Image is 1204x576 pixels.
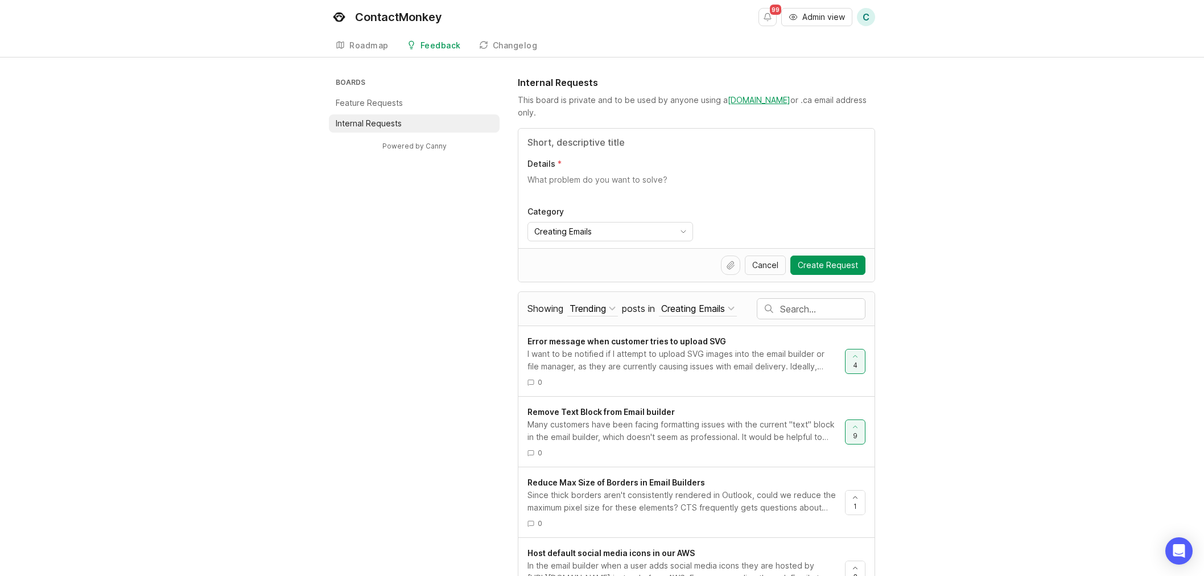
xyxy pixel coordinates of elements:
div: Feedback [420,42,461,50]
button: C [857,8,875,26]
p: Category [527,206,693,217]
div: Changelog [493,42,538,50]
span: 0 [538,448,542,458]
div: Roadmap [349,42,389,50]
div: Trending [570,302,606,315]
textarea: Details [527,174,865,197]
div: Creating Emails [661,302,725,315]
span: 0 [538,377,542,387]
div: ContactMonkey [355,11,442,23]
span: 99 [770,5,781,15]
a: Reduce Max Size of Borders in Email BuildersSince thick borders aren't consistently rendered in O... [527,476,845,528]
input: Search… [780,303,865,315]
p: Internal Requests [336,118,402,129]
p: Feature Requests [336,97,403,109]
button: Cancel [745,256,786,275]
button: 9 [845,419,865,445]
span: posts in [622,303,655,314]
img: ContactMonkey logo [329,7,349,27]
button: Admin view [781,8,852,26]
span: 1 [853,501,857,511]
span: Admin view [802,11,845,23]
p: Details [527,158,555,170]
div: I want to be notified if I attempt to upload SVG images into the email builder or file manager, a... [527,348,836,373]
a: Changelog [472,34,545,57]
span: Error message when customer tries to upload SVG [527,336,726,346]
a: Roadmap [329,34,395,57]
span: 0 [538,519,542,528]
span: C [863,10,869,24]
button: Notifications [758,8,777,26]
a: Remove Text Block from Email builderMany customers have been facing formatting issues with the cu... [527,406,845,458]
a: Internal Requests [329,114,500,133]
div: Many customers have been facing formatting issues with the current "text" block in the email buil... [527,418,836,443]
input: Title [527,135,865,149]
button: Create Request [790,256,865,275]
div: toggle menu [527,222,693,241]
span: 9 [853,431,857,441]
a: Feedback [400,34,468,57]
a: [DOMAIN_NAME] [728,95,790,105]
h1: Internal Requests [518,76,598,89]
button: 4 [845,349,865,374]
button: posts in [659,301,737,316]
span: Reduce Max Size of Borders in Email Builders [527,478,705,487]
span: Showing [527,303,563,314]
div: Open Intercom Messenger [1165,537,1193,565]
div: Since thick borders aren't consistently rendered in Outlook, could we reduce the maximum pixel si... [527,489,836,514]
span: 4 [853,360,857,370]
a: Powered by Canny [381,139,448,153]
svg: toggle icon [674,227,692,236]
span: Cancel [752,260,778,271]
button: 1 [845,490,865,515]
div: This board is private and to be used by anyone using a or .ca email address only. [518,94,875,119]
input: Creating Emails [534,225,673,238]
span: Host default social media icons in our AWS [527,548,695,558]
span: Create Request [798,260,858,271]
h3: Boards [333,76,500,92]
span: Remove Text Block from Email builder [527,407,675,417]
button: Showing [567,301,618,316]
a: Feature Requests [329,94,500,112]
a: Error message when customer tries to upload SVGI want to be notified if I attempt to upload SVG i... [527,335,845,387]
